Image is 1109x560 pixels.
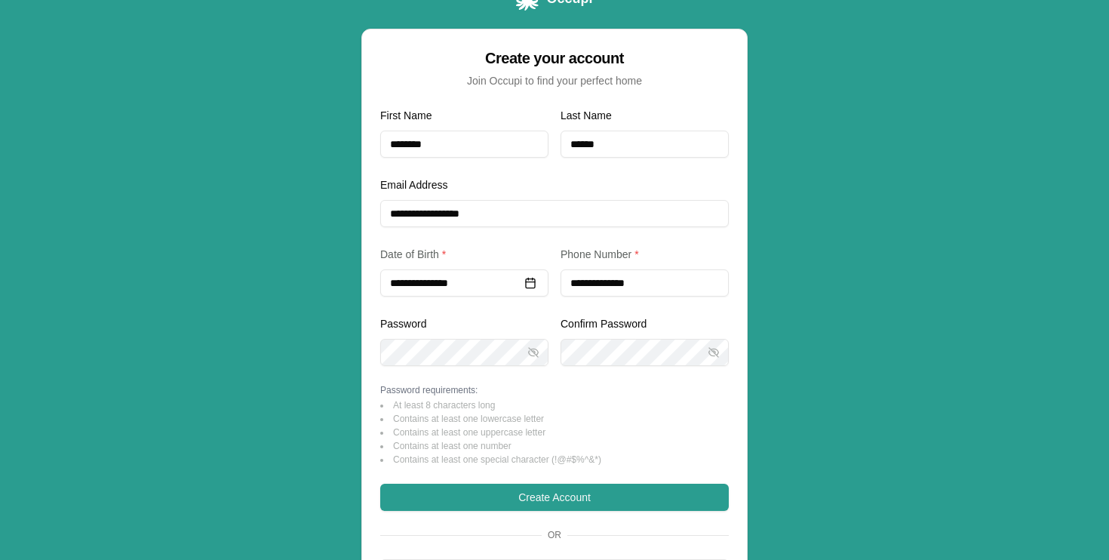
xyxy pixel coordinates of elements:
[380,73,729,88] div: Join Occupi to find your perfect home
[380,399,729,411] li: At least 8 characters long
[380,48,729,69] div: Create your account
[380,426,729,438] li: Contains at least one uppercase letter
[380,318,426,330] label: Password
[380,248,446,260] label: Date of Birth
[380,384,729,396] p: Password requirements:
[380,413,729,425] li: Contains at least one lowercase letter
[380,109,432,122] label: First Name
[380,454,729,466] li: Contains at least one special character (!@#$%^&*)
[561,248,639,260] label: Phone Number
[380,440,729,452] li: Contains at least one number
[380,484,729,511] button: Create Account
[542,529,567,541] span: Or
[561,109,612,122] label: Last Name
[380,179,447,191] label: Email Address
[561,318,647,330] label: Confirm Password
